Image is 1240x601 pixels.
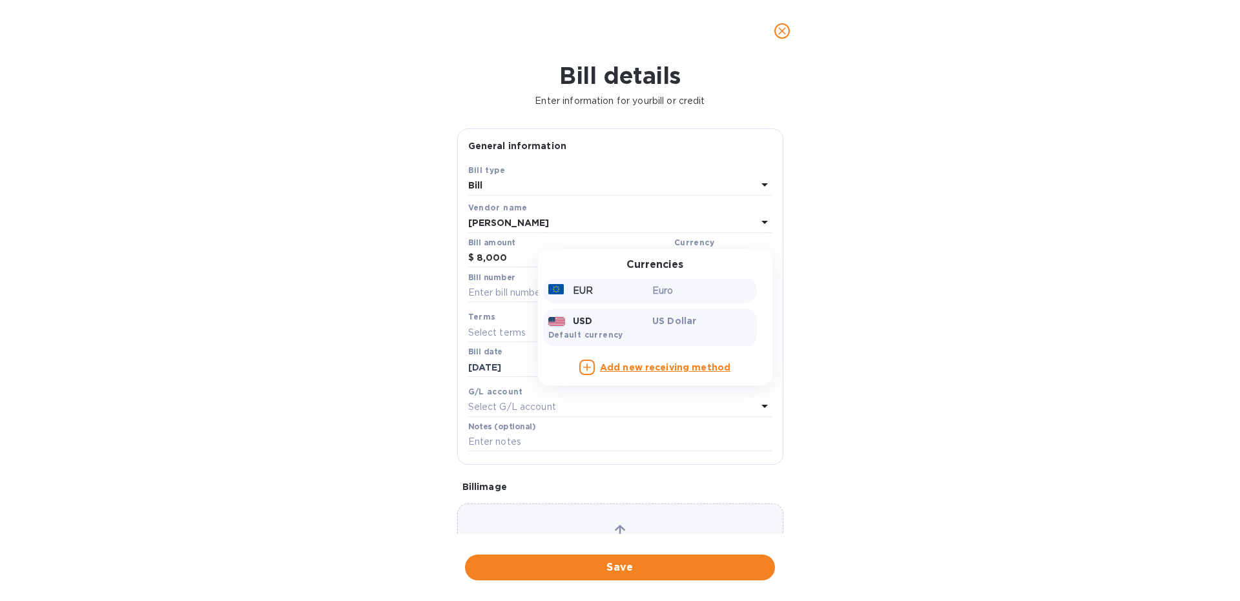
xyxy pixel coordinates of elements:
[465,555,775,580] button: Save
[652,284,752,298] p: Euro
[477,249,669,268] input: $ Enter bill amount
[468,180,483,190] b: Bill
[10,94,1230,108] p: Enter information for your bill or credit
[468,249,477,268] div: $
[468,203,528,212] b: Vendor name
[548,317,566,326] img: USD
[573,314,592,327] p: USD
[468,165,506,175] b: Bill type
[468,358,590,377] input: Select date
[462,480,778,493] p: Bill image
[468,274,515,281] label: Bill number
[548,330,623,340] b: Default currency
[573,284,593,298] p: EUR
[468,423,536,431] label: Notes (optional)
[475,560,765,575] span: Save
[674,238,714,247] b: Currency
[468,239,515,247] label: Bill amount
[468,349,502,356] label: Bill date
[468,283,772,303] input: Enter bill number
[468,433,772,452] input: Enter notes
[600,362,730,372] b: Add new receiving method
[10,62,1230,89] h1: Bill details
[767,15,798,46] button: close
[468,387,523,396] b: G/L account
[468,218,550,228] b: [PERSON_NAME]
[626,259,683,271] h3: Currencies
[468,141,567,151] b: General information
[468,326,526,340] p: Select terms
[468,400,556,414] p: Select G/L account
[468,312,496,321] b: Terms
[652,314,752,327] p: US Dollar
